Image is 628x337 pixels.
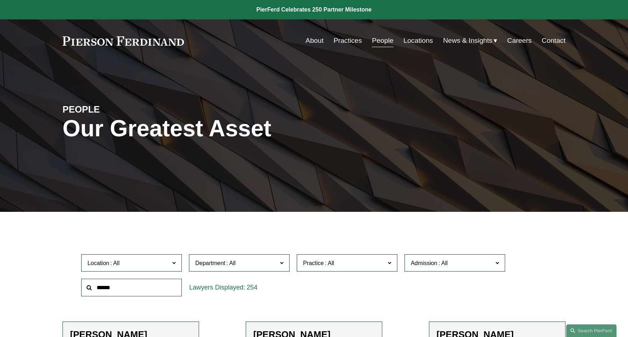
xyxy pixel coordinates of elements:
h4: PEOPLE [63,104,188,115]
a: Locations [403,34,433,47]
a: People [372,34,393,47]
a: Search this site [566,324,617,337]
span: Department [195,260,225,266]
span: 254 [247,284,258,291]
span: Practice [303,260,324,266]
a: folder dropdown [443,34,497,47]
a: About [305,34,323,47]
a: Contact [542,34,565,47]
a: Practices [333,34,362,47]
span: News & Insights [443,35,493,47]
a: Careers [507,34,532,47]
span: Admission [411,260,437,266]
h1: Our Greatest Asset [63,115,398,142]
span: Location [87,260,109,266]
